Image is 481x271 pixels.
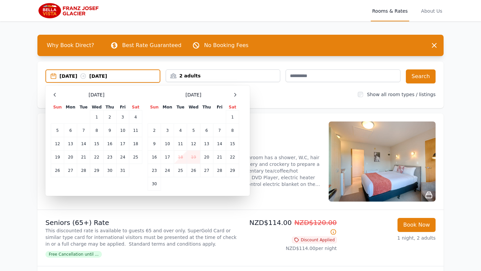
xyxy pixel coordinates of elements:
[174,124,187,137] td: 4
[148,124,161,137] td: 2
[41,39,100,52] span: Why Book Direct?
[294,219,337,227] span: NZD$120.00
[90,110,103,124] td: 1
[200,124,213,137] td: 6
[243,245,337,252] p: NZD$114.00 per night
[397,218,436,232] button: Book Now
[148,137,161,151] td: 9
[89,91,104,98] span: [DATE]
[77,104,90,110] th: Tue
[116,164,129,177] td: 31
[103,164,116,177] td: 30
[187,151,200,164] td: 19
[174,104,187,110] th: Tue
[161,104,174,110] th: Mon
[64,151,77,164] td: 20
[200,104,213,110] th: Thu
[161,164,174,177] td: 24
[213,104,226,110] th: Fri
[77,137,90,151] td: 14
[166,72,280,79] div: 2 adults
[187,104,200,110] th: Wed
[64,104,77,110] th: Mon
[90,151,103,164] td: 22
[90,137,103,151] td: 15
[116,110,129,124] td: 3
[103,104,116,110] th: Thu
[64,124,77,137] td: 6
[77,151,90,164] td: 21
[129,110,142,124] td: 4
[213,137,226,151] td: 14
[77,124,90,137] td: 7
[77,164,90,177] td: 28
[45,251,102,258] span: Free Cancellation until ...
[103,124,116,137] td: 9
[122,41,181,49] p: Best Rate Guaranteed
[64,137,77,151] td: 13
[148,164,161,177] td: 23
[148,151,161,164] td: 16
[51,104,64,110] th: Sun
[64,164,77,177] td: 27
[148,177,161,191] td: 30
[226,151,239,164] td: 22
[200,164,213,177] td: 27
[129,104,142,110] th: Sat
[116,104,129,110] th: Fri
[90,104,103,110] th: Wed
[103,110,116,124] td: 2
[148,104,161,110] th: Sun
[187,164,200,177] td: 26
[226,124,239,137] td: 8
[51,164,64,177] td: 26
[226,110,239,124] td: 1
[129,124,142,137] td: 11
[292,237,337,243] span: Discount Applied
[161,124,174,137] td: 3
[185,91,201,98] span: [DATE]
[342,235,436,241] p: 1 night, 2 adults
[51,151,64,164] td: 19
[200,151,213,164] td: 20
[45,227,238,247] p: This discounted rate is available to guests 65 and over only. SuperGold Card or similar type card...
[187,137,200,151] td: 12
[174,137,187,151] td: 11
[213,151,226,164] td: 21
[204,41,249,49] p: No Booking Fees
[243,218,337,237] p: NZD$114.00
[116,137,129,151] td: 17
[129,151,142,164] td: 25
[406,69,436,83] button: Search
[213,124,226,137] td: 7
[213,164,226,177] td: 28
[103,151,116,164] td: 23
[200,137,213,151] td: 13
[103,137,116,151] td: 16
[51,124,64,137] td: 5
[129,137,142,151] td: 18
[90,124,103,137] td: 8
[174,164,187,177] td: 25
[45,218,238,227] p: Seniors (65+) Rate
[174,151,187,164] td: 18
[51,137,64,151] td: 12
[226,104,239,110] th: Sat
[161,151,174,164] td: 17
[187,124,200,137] td: 5
[90,164,103,177] td: 29
[59,73,160,79] div: [DATE] [DATE]
[226,164,239,177] td: 29
[226,137,239,151] td: 15
[367,92,436,97] label: Show all room types / listings
[116,124,129,137] td: 10
[116,151,129,164] td: 24
[37,3,102,19] img: Bella Vista Franz Josef Glacier
[161,137,174,151] td: 10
